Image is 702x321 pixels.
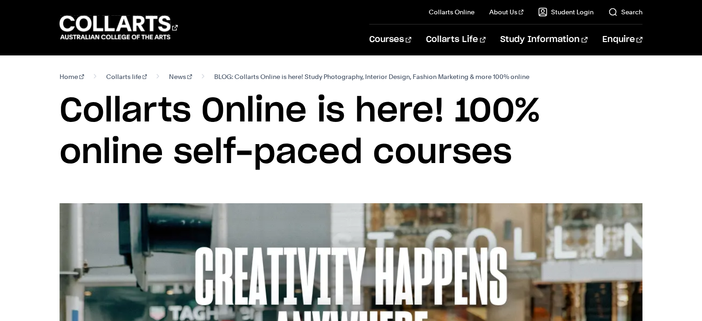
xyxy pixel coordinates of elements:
[608,7,642,17] a: Search
[369,24,411,55] a: Courses
[106,70,147,83] a: Collarts life
[60,91,642,174] h1: Collarts Online is here! 100% online self-paced courses
[538,7,594,17] a: Student Login
[500,24,587,55] a: Study Information
[60,70,84,83] a: Home
[169,70,192,83] a: News
[429,7,474,17] a: Collarts Online
[602,24,642,55] a: Enquire
[214,70,529,83] span: BLOG: Collarts Online is here! Study Photography, Interior Design, Fashion Marketing & more 100% ...
[489,7,523,17] a: About Us
[60,14,178,41] div: Go to homepage
[426,24,486,55] a: Collarts Life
